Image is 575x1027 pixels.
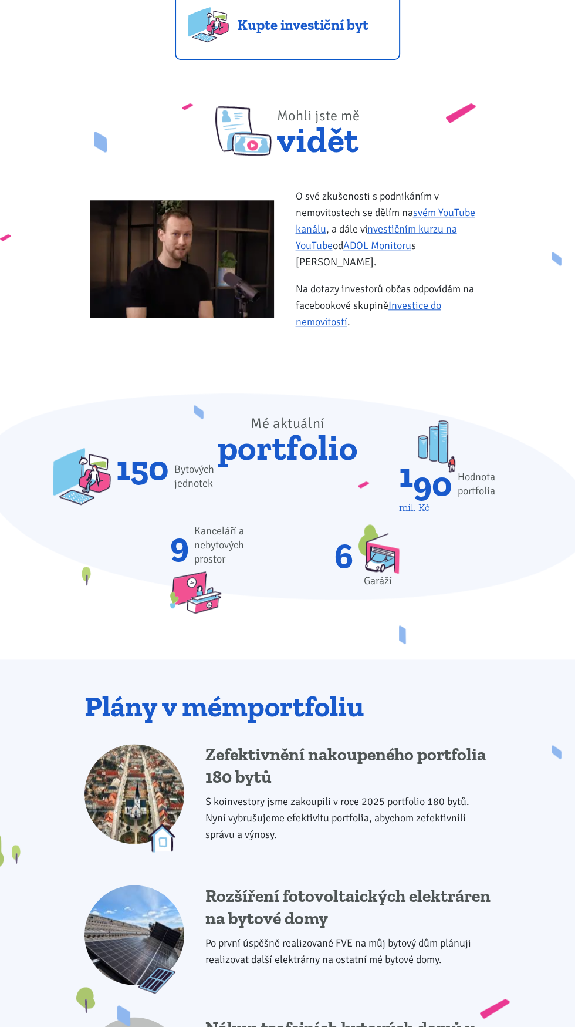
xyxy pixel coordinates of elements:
[296,223,457,252] a: investičním kurzu na YouTube
[296,206,475,235] a: svém YouTube kanálu
[194,524,270,566] span: Kanceláří a nebytových prostor
[251,415,324,432] span: Mé aktuální
[296,299,441,328] a: Investice do nemovitostí
[218,400,357,463] span: portfolio
[116,454,169,482] span: 150
[170,531,189,559] span: 9
[399,503,434,511] div: mil. Kč
[296,281,491,330] p: Na dotazy investorů občas odpovídám na facebookové skupině .
[277,107,360,124] span: Mohli jste mě
[399,461,413,489] div: 1
[238,16,387,33] span: Kupte investiční byt
[296,188,491,270] p: O své zkušenosti s podnikáním v nemovitostech se dělím na , a dále v od s [PERSON_NAME].
[84,691,491,723] h3: Plány v mém portfoliu
[205,934,491,967] p: Po první úspěšně realizované FVE na můj bytový dům plánuji realizovat další elektrárny na ostatní...
[174,462,214,490] span: Bytových jednotek
[358,574,400,588] div: Garáží
[205,793,491,843] p: S koinvestory jsme zakoupili v roce 2025 portfolio 180 bytů. Nyní vybrušujeme efektivitu portfoli...
[343,239,411,252] a: ADOL Monitoru
[205,885,491,929] h4: Rozšíření fotovoltaických elektráren na bytové domy
[277,92,360,156] span: vidět
[188,7,229,42] img: flats
[334,542,353,570] span: 6
[458,470,495,498] div: Hodnota portfolia
[413,470,452,498] div: 90
[205,744,491,788] h4: Zefektivnění nakoupeného portfolia 180 bytů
